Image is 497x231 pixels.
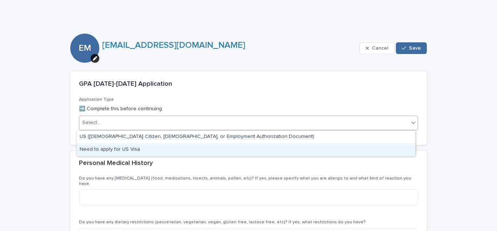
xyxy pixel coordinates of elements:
[79,80,172,88] h2: GPA [DATE]-[DATE] Application
[79,159,153,168] h2: Personal Medical History
[79,176,411,186] span: Do you have any [MEDICAL_DATA] (food, medications, insects, animals, pollen, etc)? If yes, please...
[359,42,394,54] button: Cancel
[82,119,100,127] div: Select...
[102,41,245,50] a: [EMAIL_ADDRESS][DOMAIN_NAME]
[77,143,415,156] div: Need to apply for US Visa
[372,46,388,51] span: Cancel
[396,42,427,54] button: Save
[79,105,418,113] p: ➡️ Complete this before continuing
[409,46,421,51] span: Save
[79,97,114,102] span: Application Type
[77,131,415,143] div: US (US Citizen, Permanent Resident, or Employment Authorization Document)
[79,220,366,224] span: Do you have any dietary restrictions (pescetarian, vegetarian, vegan, gluten free, lactose free, ...
[70,14,99,54] div: EM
